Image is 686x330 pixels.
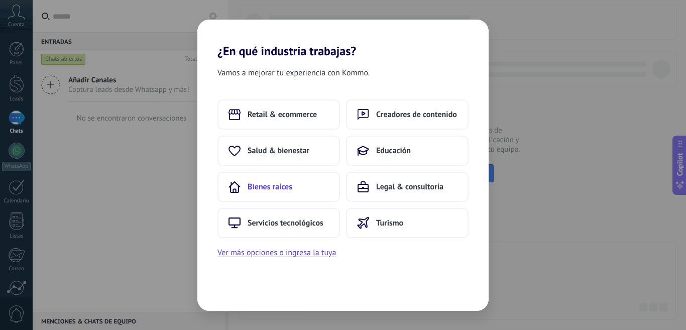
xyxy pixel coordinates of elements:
span: Legal & consultoría [376,182,443,192]
button: Educación [346,136,469,166]
span: Creadores de contenido [376,109,457,120]
span: Educación [376,146,411,156]
button: Retail & ecommerce [217,99,340,130]
button: Legal & consultoría [346,172,469,202]
button: Creadores de contenido [346,99,469,130]
span: Bienes raíces [248,182,292,192]
span: Retail & ecommerce [248,109,317,120]
span: Salud & bienestar [248,146,309,156]
button: Salud & bienestar [217,136,340,166]
button: Servicios tecnológicos [217,208,340,238]
span: Vamos a mejorar tu experiencia con Kommo. [217,66,370,79]
button: Ver más opciones o ingresa la tuya [217,246,336,259]
h2: ¿En qué industria trabajas? [197,20,489,58]
button: Turismo [346,208,469,238]
span: Turismo [376,218,403,228]
button: Bienes raíces [217,172,340,202]
span: Servicios tecnológicos [248,218,323,228]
